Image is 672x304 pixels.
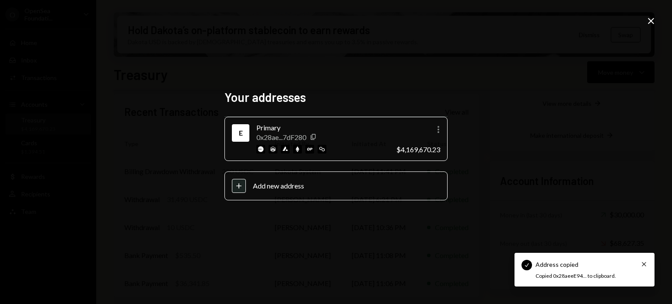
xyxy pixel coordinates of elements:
button: Add new address [224,171,448,200]
img: polygon-mainnet [318,145,326,154]
img: avalanche-mainnet [281,145,290,154]
img: base-mainnet [256,145,265,154]
div: Primary [256,122,389,133]
div: Ethereum [234,126,248,140]
div: $4,169,670.23 [396,145,440,154]
img: ethereum-mainnet [293,145,302,154]
img: arbitrum-mainnet [269,145,277,154]
div: 0x28ae...7dF280 [256,133,306,141]
div: Address copied [535,260,578,269]
h2: Your addresses [224,89,448,106]
div: Copied 0x28aeeE94... to clipboard. [535,273,628,280]
div: Add new address [253,182,440,190]
img: optimism-mainnet [305,145,314,154]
